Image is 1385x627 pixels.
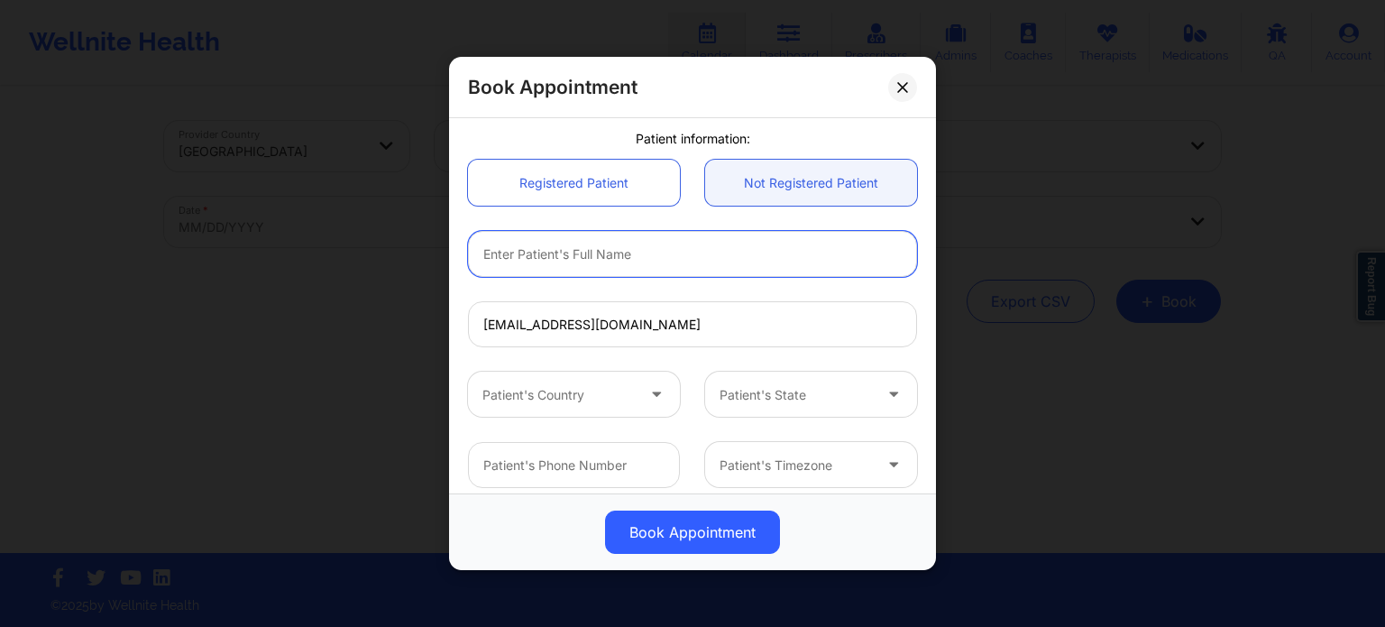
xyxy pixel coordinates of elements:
input: Patient's Email [468,301,917,347]
div: Patient information: [455,130,930,148]
a: Not Registered Patient [705,160,917,206]
input: Enter Patient's Full Name [468,231,917,277]
a: Registered Patient [468,160,680,206]
button: Book Appointment [605,511,780,554]
h2: Book Appointment [468,75,637,99]
input: Patient's Phone Number [468,442,680,488]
